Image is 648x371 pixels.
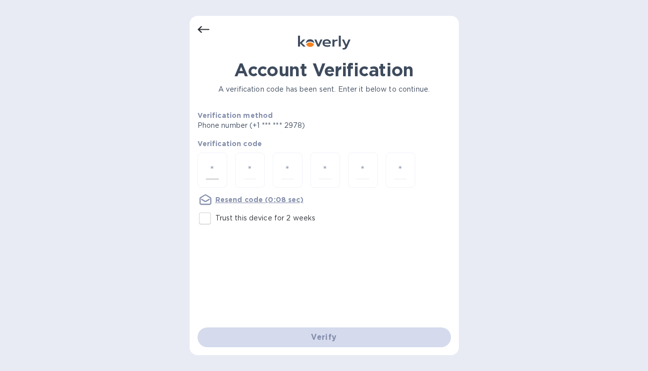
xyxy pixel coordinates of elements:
p: Verification code [198,139,451,149]
b: Verification method [198,111,273,119]
h1: Account Verification [198,59,451,80]
p: A verification code has been sent. Enter it below to continue. [198,84,451,95]
p: Phone number (+1 *** *** 2978) [198,120,381,131]
u: Resend code (0:08 sec) [215,196,303,204]
p: Trust this device for 2 weeks [215,213,316,223]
